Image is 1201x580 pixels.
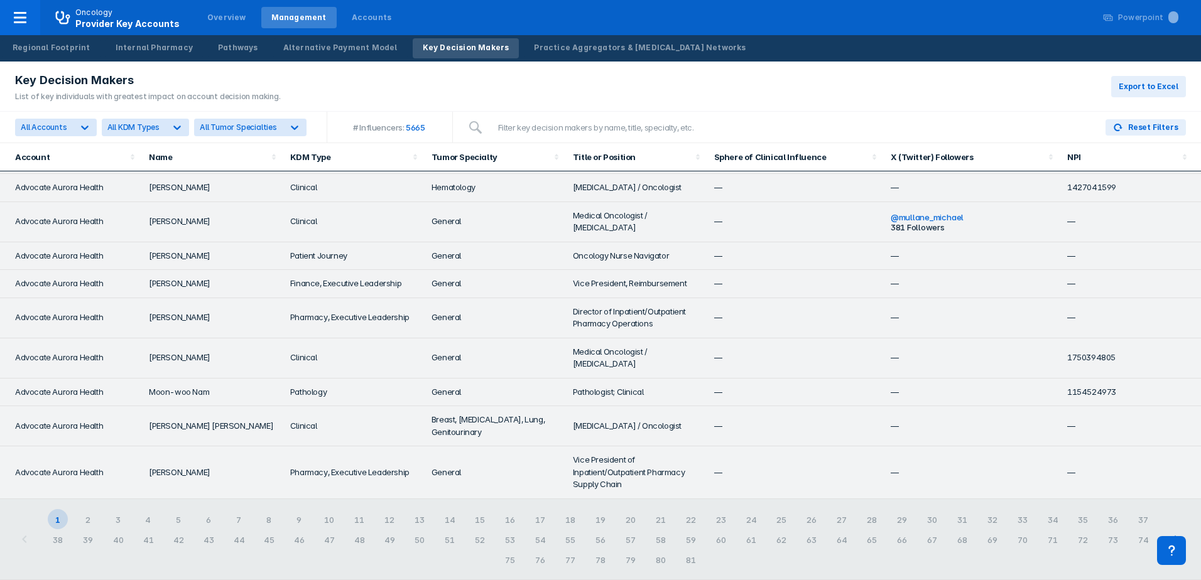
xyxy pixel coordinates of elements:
td: — [707,242,883,271]
div: 47 [319,529,339,549]
td: — [883,298,1060,338]
div: 52 [470,529,490,549]
td: — [707,379,883,407]
div: NPI [1067,153,1081,163]
td: — [1060,202,1201,242]
td: Breast, [MEDICAL_DATA], Lung, Genitourinary [424,406,565,446]
div: 33 [1013,509,1033,529]
a: Practice Aggregators & [MEDICAL_DATA] Networks [524,38,756,58]
div: 8 [259,509,279,529]
div: 12 [379,509,399,529]
div: 51 [440,529,460,549]
td: — [707,174,883,202]
span: Reset Filters [1128,122,1178,133]
div: 20 [621,509,641,529]
div: 13 [410,509,430,529]
div: 57 [621,529,641,549]
td: Patient Journey [283,242,424,271]
div: Regional Footprint [13,42,90,53]
div: 73 [1103,529,1123,549]
td: — [883,174,1060,202]
div: 9 [289,509,309,529]
div: 7 [229,509,249,529]
div: 32 [982,509,1003,529]
span: Export to Excel [1119,81,1178,92]
div: 24 [741,509,761,529]
td: [PERSON_NAME] [141,202,283,242]
td: — [707,446,883,499]
input: Filter key decision makers by name, title, specialty, etc. [491,115,1090,140]
a: Regional Footprint [3,38,101,58]
div: 4 [138,509,158,529]
td: — [883,379,1060,407]
button: Reset Filters [1106,119,1186,136]
div: 3 [108,509,128,529]
td: [PERSON_NAME] [141,270,283,298]
div: 77 [560,549,580,569]
span: All KDM Types [107,122,160,132]
td: — [883,406,1060,446]
div: 39 [78,529,98,549]
td: Pharmacy, Executive Leadership [283,446,424,499]
div: 78 [590,549,611,569]
td: [PERSON_NAME] [141,338,283,379]
div: 60 [711,529,731,549]
div: Management [271,12,327,23]
div: 2 [78,509,98,529]
div: Alternative Payment Model [283,42,398,53]
div: 25 [771,509,791,529]
span: All Accounts [21,122,67,132]
div: 50 [410,529,430,549]
div: Contact Support [1157,536,1186,565]
a: Overview [197,7,256,28]
span: All Tumor Specialties [200,122,277,132]
div: 17 [530,509,550,529]
td: General [424,446,565,499]
div: Title or Position [573,152,692,162]
td: — [1060,446,1201,499]
td: General [424,270,565,298]
span: Provider Key Accounts [75,18,180,29]
div: 69 [982,529,1003,549]
div: 15 [470,509,490,529]
td: Director of Inpatient/Outpatient Pharmacy Operations [565,298,707,338]
td: Medical Oncologist / [MEDICAL_DATA] [565,202,707,242]
div: 59 [681,529,701,549]
div: 61 [741,529,761,549]
div: 23 [711,509,731,529]
td: General [424,242,565,271]
span: Key Decision Makers [15,73,134,88]
td: — [707,270,883,298]
td: Oncology Nurse Navigator [565,242,707,271]
td: 1427041599 [1060,174,1201,202]
td: General [424,202,565,242]
div: 68 [952,529,972,549]
div: 49 [379,529,399,549]
td: Pathology [283,379,424,407]
div: 34 [1043,509,1063,529]
div: 36 [1103,509,1123,529]
td: [PERSON_NAME] [141,174,283,202]
div: 74 [1133,529,1153,549]
div: 35 [1073,509,1093,529]
div: 80 [651,549,671,569]
div: 46 [289,529,309,549]
div: 53 [500,529,520,549]
div: Accounts [352,12,392,23]
div: 11 [349,509,369,529]
div: 64 [832,529,852,549]
div: 48 [349,529,369,549]
td: — [707,298,883,338]
a: Alternative Payment Model [273,38,408,58]
td: 1154524973 [1060,379,1201,407]
div: 41 [138,529,158,549]
div: 71 [1043,529,1063,549]
td: Clinical [283,406,424,446]
td: Clinical [283,174,424,202]
div: 70 [1013,529,1033,549]
td: Finance, Executive Leadership [283,270,424,298]
td: General [424,298,565,338]
div: 66 [892,529,912,549]
td: — [883,446,1060,499]
div: 1 [48,509,68,529]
